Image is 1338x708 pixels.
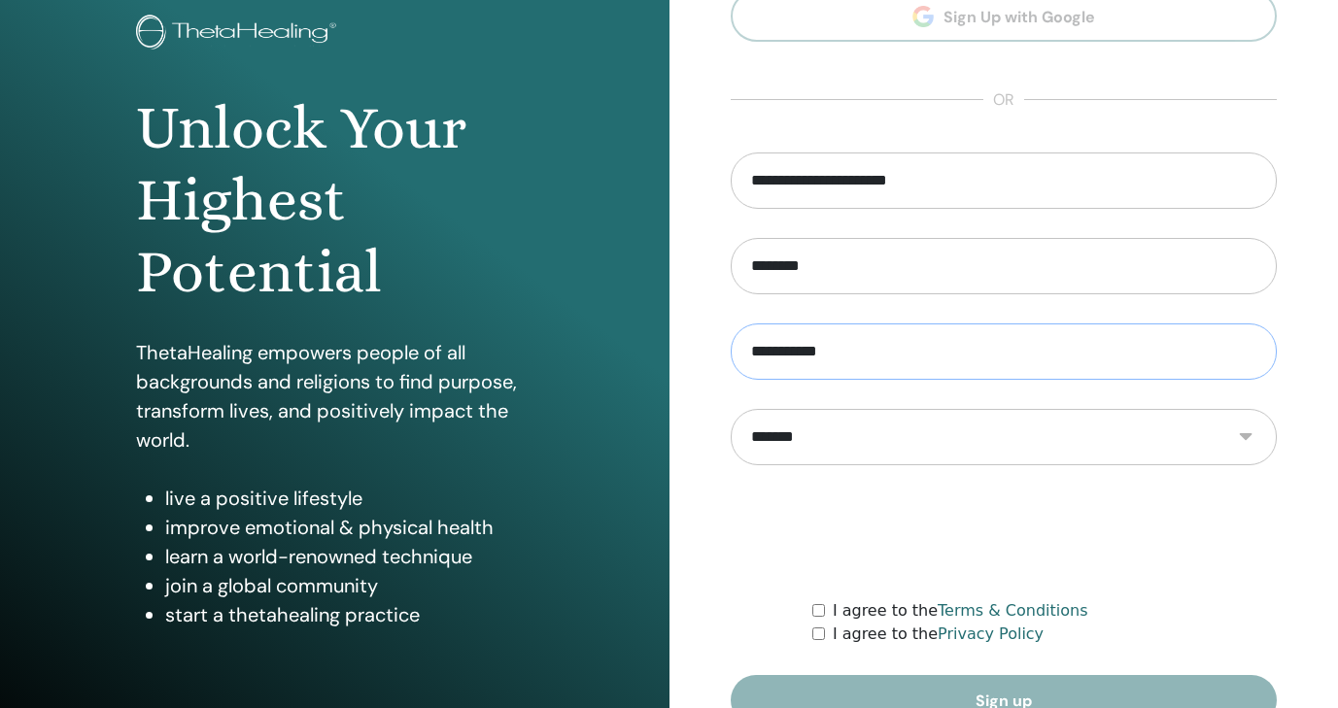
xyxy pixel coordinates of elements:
h1: Unlock Your Highest Potential [136,92,533,309]
label: I agree to the [833,599,1088,623]
li: live a positive lifestyle [165,484,533,513]
a: Privacy Policy [938,624,1044,643]
span: or [983,88,1024,112]
li: learn a world-renowned technique [165,542,533,571]
li: start a thetahealing practice [165,600,533,629]
li: improve emotional & physical health [165,513,533,542]
p: ThetaHealing empowers people of all backgrounds and religions to find purpose, transform lives, a... [136,338,533,455]
a: Terms & Conditions [938,601,1087,620]
label: I agree to the [833,623,1044,646]
iframe: reCAPTCHA [856,494,1151,570]
li: join a global community [165,571,533,600]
